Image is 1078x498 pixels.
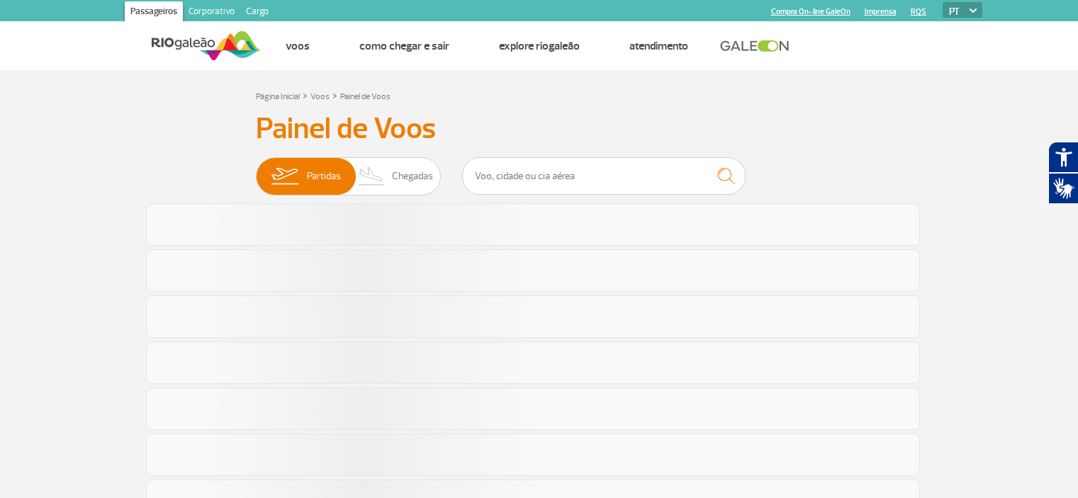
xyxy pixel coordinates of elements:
button: Abrir tradutor de língua de sinais. [1048,173,1078,204]
a: RQS [911,7,926,16]
a: Cargo [240,1,274,24]
a: Compra On-line GaleOn [771,7,850,16]
a: Página Inicial [256,91,300,102]
button: Abrir recursos assistivos. [1048,142,1078,173]
span: Partidas [307,158,341,195]
a: Voos [310,91,330,102]
a: Explore RIOgaleão [499,39,580,53]
a: Imprensa [865,7,897,16]
input: Voo, cidade ou cia aérea [462,157,746,195]
a: Passageiros [125,1,183,24]
a: Corporativo [183,1,240,24]
a: > [303,87,308,103]
a: Voos [286,39,310,53]
img: slider-desembarque [351,158,393,195]
div: Plugin de acessibilidade da Hand Talk. [1048,142,1078,204]
a: Como chegar e sair [359,39,449,53]
span: Chegadas [392,158,433,195]
a: Painel de Voos [340,91,391,102]
img: slider-embarque [262,158,307,195]
a: Atendimento [629,39,688,53]
a: > [332,87,337,103]
h3: Painel de Voos [256,111,823,147]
